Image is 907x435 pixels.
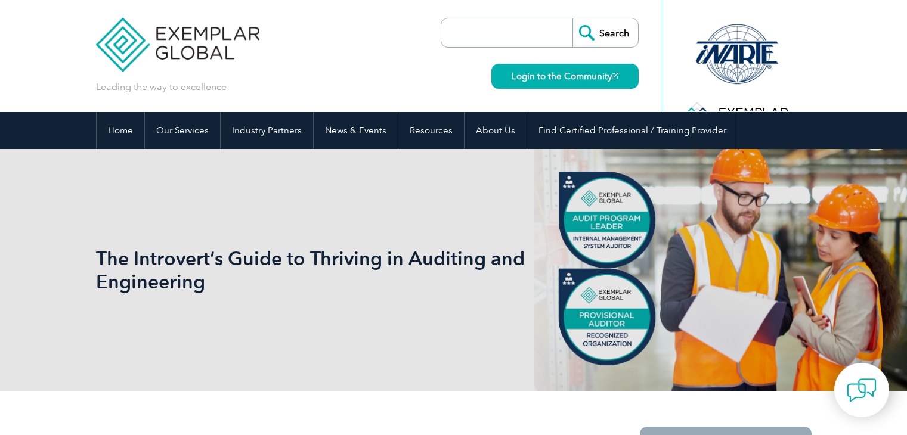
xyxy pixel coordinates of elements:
a: Resources [398,112,464,149]
a: About Us [465,112,527,149]
a: Our Services [145,112,220,149]
img: contact-chat.png [847,375,877,405]
input: Search [572,18,638,47]
a: News & Events [314,112,398,149]
a: Find Certified Professional / Training Provider [527,112,738,149]
a: Login to the Community [491,64,639,89]
a: Home [97,112,144,149]
p: Leading the way to excellence [96,80,227,94]
a: Industry Partners [221,112,313,149]
img: open_square.png [612,73,618,79]
h1: The Introvert’s Guide to Thriving in Auditing and Engineering [96,247,554,293]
